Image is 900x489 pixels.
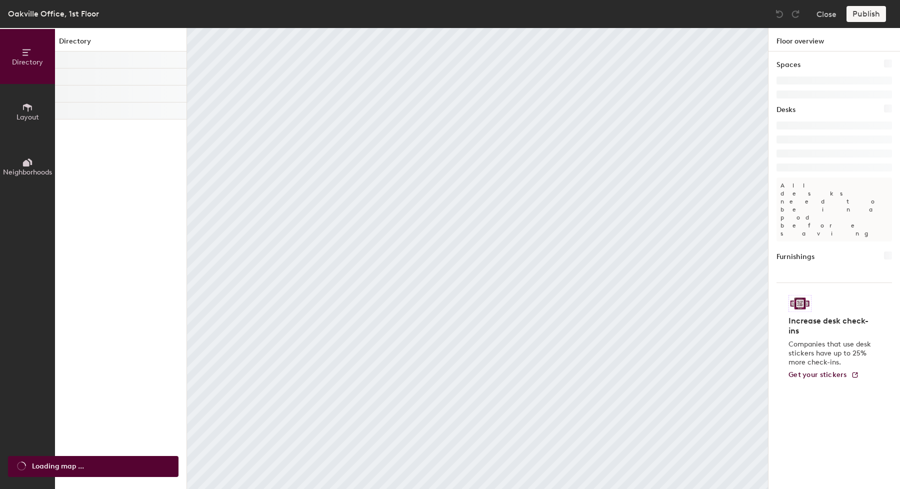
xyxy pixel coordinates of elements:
canvas: Map [187,28,768,489]
span: Neighborhoods [3,168,52,176]
p: Companies that use desk stickers have up to 25% more check-ins. [788,340,874,367]
span: Directory [12,58,43,66]
span: Layout [16,113,39,121]
img: Redo [790,9,800,19]
span: Get your stickers [788,370,847,379]
h4: Increase desk check-ins [788,316,874,336]
img: Undo [774,9,784,19]
h1: Floor overview [768,28,900,51]
h1: Spaces [776,59,800,70]
img: Sticker logo [788,295,811,312]
button: Close [816,6,836,22]
span: Loading map ... [32,461,84,472]
a: Get your stickers [788,371,859,379]
h1: Desks [776,104,795,115]
h1: Directory [55,36,186,51]
div: Oakville Office, 1st Floor [8,7,99,20]
h1: Furnishings [776,251,814,262]
p: All desks need to be in a pod before saving [776,177,892,241]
